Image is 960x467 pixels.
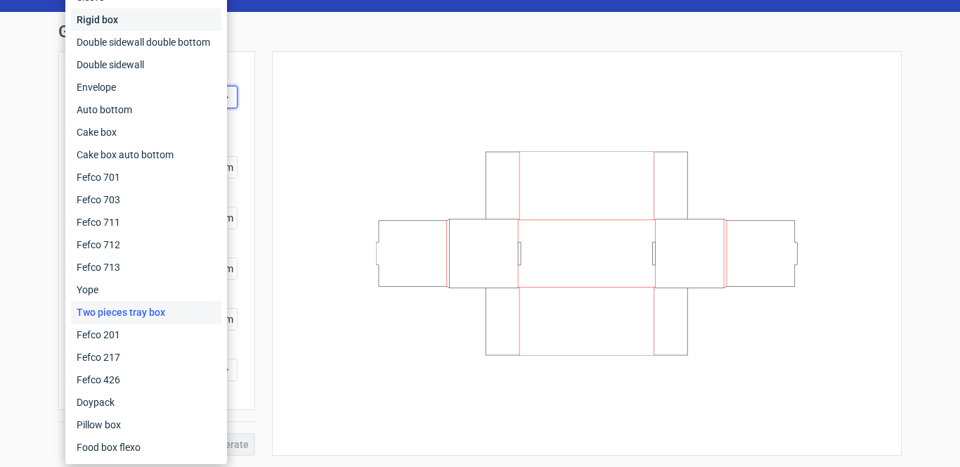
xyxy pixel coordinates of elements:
[71,391,221,414] div: Doypack
[71,369,221,391] div: Fefco 426
[71,256,221,279] div: Fefco 713
[71,301,221,324] div: Two pieces tray box
[58,23,902,40] h1: Generate new dieline
[71,143,221,166] div: Cake box auto bottom
[71,8,221,31] div: Rigid box
[71,166,221,188] div: Fefco 701
[71,188,221,211] div: Fefco 703
[71,76,221,98] div: Envelope
[71,211,221,233] div: Fefco 711
[71,53,221,76] div: Double sidewall
[71,98,221,121] div: Auto bottom
[71,31,221,53] div: Double sidewall double bottom
[71,233,221,256] div: Fefco 712
[71,324,221,346] div: Fefco 201
[71,436,221,459] div: Food box flexo
[71,279,221,301] div: Yope
[71,346,221,369] div: Fefco 217
[71,121,221,143] div: Cake box
[71,414,221,436] div: Pillow box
